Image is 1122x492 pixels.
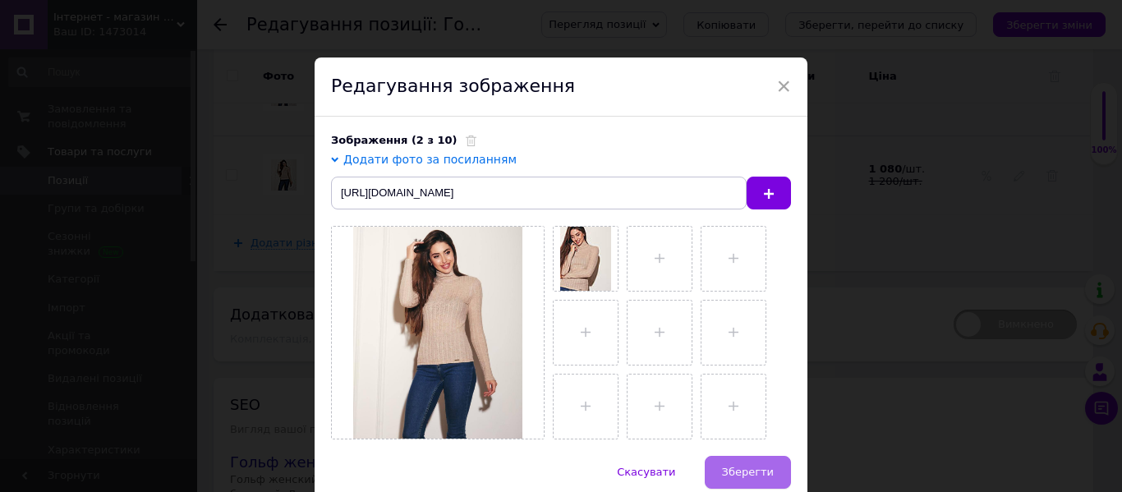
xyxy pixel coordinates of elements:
[331,177,747,209] input: Вставте URL фотографії
[722,466,774,478] span: Зберегти
[617,466,675,478] span: Скасувати
[600,456,692,489] button: Скасувати
[315,57,807,117] div: Редагування зображення
[776,72,791,100] span: ×
[343,153,517,166] span: Додати фото за посиланням
[16,95,582,163] p: Высокая горловина с отворотом обеспечивает тепло и уют в прохладное время года, при этом выглядит...
[16,16,582,85] p: Женский гольф бежевого цвета с содержанием вискозы предназначен для тех, кто ценит комфорт и элег...
[331,133,791,148] div: Зображення (2 з 10)
[705,456,791,489] button: Зберегти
